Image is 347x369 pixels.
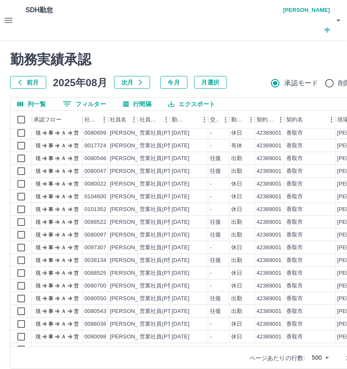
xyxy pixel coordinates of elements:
[84,129,106,137] div: 0080699
[61,168,66,174] text: Ａ
[61,155,66,161] text: Ａ
[36,308,41,314] text: 現
[286,180,303,188] div: 香取市
[231,269,242,277] div: 休日
[172,346,190,354] div: [DATE]
[110,333,156,341] div: [PERSON_NAME]
[74,155,79,161] text: 営
[110,111,126,129] div: 社員名
[186,114,198,126] button: ソート
[257,155,282,163] div: 42389001
[140,269,184,277] div: 営業社員(PT契約)
[140,142,181,150] div: 営業社員(P契約)
[74,181,79,187] text: 営
[110,346,156,354] div: [PERSON_NAME]
[172,307,190,315] div: [DATE]
[160,113,173,126] button: メニュー
[208,111,229,129] div: 交通費
[48,334,53,340] text: 事
[210,295,221,303] div: 往復
[140,129,184,137] div: 営業社員(PT契約)
[325,113,338,126] button: メニュー
[48,219,53,225] text: 事
[308,352,332,364] div: 500
[48,155,53,161] text: 事
[210,155,221,163] div: 往復
[210,333,212,341] div: -
[257,244,282,252] div: 42389001
[210,346,221,354] div: 往復
[231,282,242,290] div: 休日
[231,180,242,188] div: 休日
[210,206,212,214] div: -
[231,111,245,129] div: 勤務区分
[231,218,242,226] div: 出勤
[36,283,41,289] text: 現
[110,320,156,328] div: [PERSON_NAME]
[36,181,41,187] text: 現
[61,283,66,289] text: Ａ
[48,245,53,251] text: 事
[11,98,53,110] button: 列選択
[210,193,212,201] div: -
[286,346,303,354] div: 香取市
[10,76,46,89] button: 前月
[286,269,303,277] div: 香取市
[231,320,242,328] div: 休日
[140,155,184,163] div: 営業社員(PT契約)
[231,346,242,354] div: 出勤
[110,142,156,150] div: [PERSON_NAME]
[36,232,41,238] text: 現
[36,206,41,212] text: 現
[48,321,53,327] text: 事
[84,282,106,290] div: 0080700
[170,111,208,129] div: 勤務日
[210,320,212,328] div: -
[110,155,156,163] div: [PERSON_NAME]
[140,111,160,129] div: 社員区分
[61,334,66,340] text: Ａ
[286,231,303,239] div: 香取市
[140,218,181,226] div: 営業社員(P契約)
[172,231,190,239] div: [DATE]
[286,129,303,137] div: 香取市
[48,194,53,200] text: 事
[257,180,282,188] div: 42389001
[36,270,41,276] text: 現
[110,129,156,137] div: [PERSON_NAME]
[36,143,41,149] text: 現
[257,256,282,265] div: 42389001
[36,321,41,327] text: 現
[84,167,106,175] div: 0080047
[36,245,41,251] text: 現
[61,194,66,200] text: Ａ
[231,193,242,201] div: 休日
[231,206,242,214] div: 休日
[140,307,184,315] div: 営業社員(PT契約)
[245,113,257,126] button: メニュー
[160,76,187,89] button: 今月
[36,194,41,200] text: 現
[231,307,242,315] div: 出勤
[84,333,106,341] div: 0080098
[172,180,190,188] div: [DATE]
[140,320,184,328] div: 営業社員(PT契約)
[48,143,53,149] text: 事
[74,245,79,251] text: 営
[84,269,106,277] div: 0088525
[257,320,282,328] div: 42389001
[140,231,184,239] div: 営業社員(PT契約)
[210,180,212,188] div: -
[74,283,79,289] text: 営
[74,296,79,301] text: 営
[286,333,303,341] div: 香取市
[110,295,156,303] div: [PERSON_NAME]
[210,269,212,277] div: -
[36,168,41,174] text: 現
[74,194,79,200] text: 営
[249,354,305,362] p: ページあたりの行数:
[231,129,242,137] div: 休日
[257,333,282,341] div: 42389001
[74,334,79,340] text: 営
[61,308,66,314] text: Ａ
